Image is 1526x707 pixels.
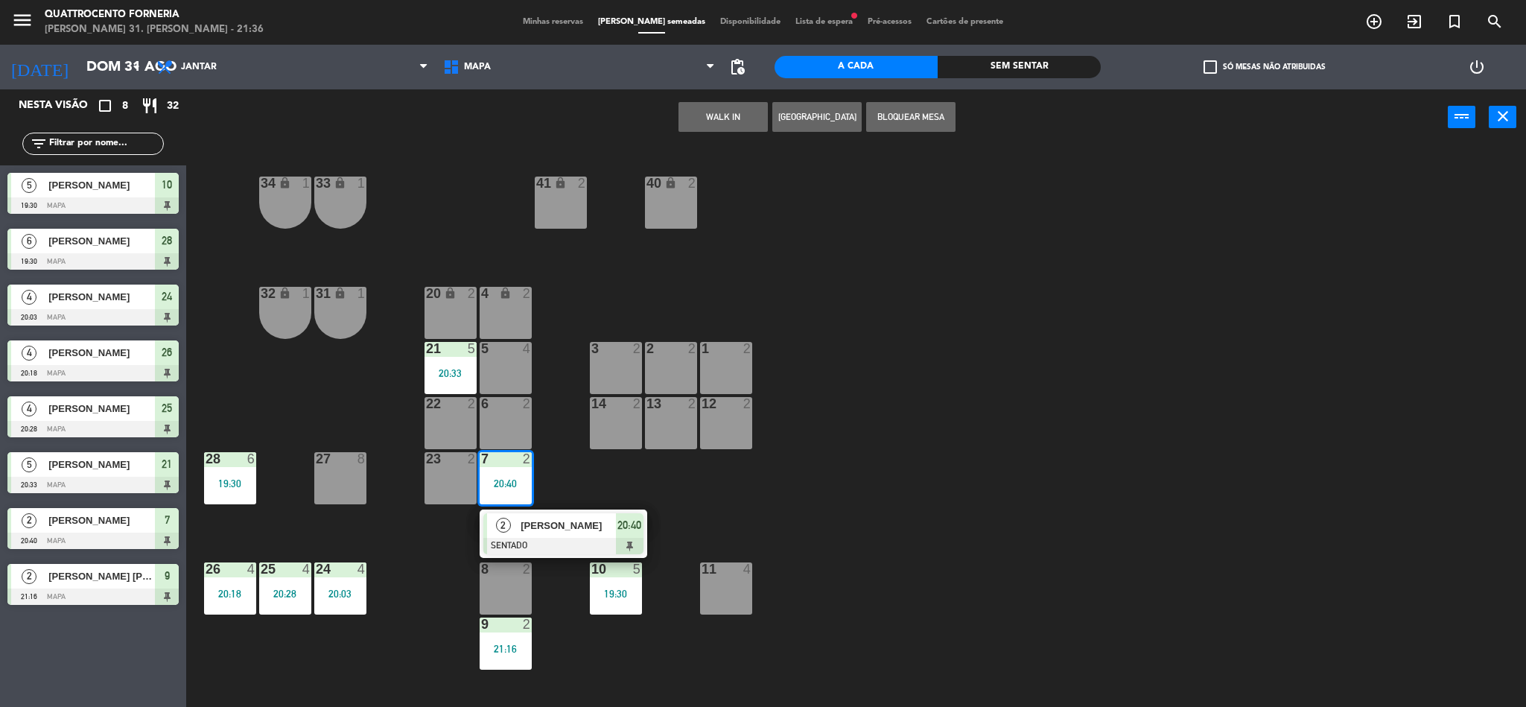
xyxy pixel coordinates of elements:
i: exit_to_app [1405,13,1423,31]
span: 4 [22,290,36,305]
span: 4 [22,346,36,361]
div: 2 [523,618,532,631]
button: close [1489,106,1516,128]
i: close [1494,107,1512,125]
button: menu [11,9,34,37]
div: 22 [426,397,427,410]
span: 32 [167,98,179,115]
div: 2 [523,452,532,466]
div: 19:30 [590,589,642,599]
span: 26 [162,343,172,361]
span: Disponibilidade [713,18,788,26]
div: 5 [468,342,477,355]
i: lock [444,287,457,299]
div: 1 [357,287,366,300]
div: 2 [578,177,587,190]
div: 1 [302,177,311,190]
div: 14 [591,397,592,410]
div: 2 [646,342,647,355]
span: Cartões de presente [919,18,1011,26]
span: 6 [22,234,36,249]
span: 2 [22,569,36,584]
span: [PERSON_NAME] [48,177,155,193]
div: 8 [357,452,366,466]
div: 3 [591,342,592,355]
span: 2 [22,513,36,528]
span: 9 [165,567,170,585]
div: 2 [468,287,477,300]
div: 4 [247,562,256,576]
span: 21 [162,455,172,473]
div: 2 [633,342,642,355]
div: 2 [468,397,477,410]
div: 1 [357,177,366,190]
i: add_circle_outline [1365,13,1383,31]
div: 5 [481,342,482,355]
div: 20:33 [425,368,477,378]
button: WALK IN [678,102,768,132]
div: [PERSON_NAME] 31. [PERSON_NAME] - 21:36 [45,22,264,37]
div: 4 [302,562,311,576]
i: power_settings_new [1468,58,1486,76]
div: 20:03 [314,589,366,599]
div: 2 [523,287,532,300]
div: Quattrocento Forneria [45,7,264,22]
span: 4 [22,402,36,416]
div: 9 [481,618,482,631]
span: 20:40 [617,516,641,534]
span: Lista de espera [788,18,860,26]
span: check_box_outline_blank [1204,60,1217,74]
span: [PERSON_NAME] [48,513,155,528]
div: 2 [688,177,697,190]
div: 2 [523,397,532,410]
div: 6 [481,397,482,410]
button: Bloquear Mesa [866,102,956,132]
div: 40 [646,177,647,190]
span: 7 [165,511,170,529]
div: 2 [688,397,697,410]
button: [GEOGRAPHIC_DATA] [772,102,862,132]
span: 24 [162,288,172,305]
div: Nesta visão [7,97,107,115]
span: [PERSON_NAME] [48,401,155,416]
i: lock [334,287,346,299]
div: 2 [743,342,752,355]
div: 10 [591,562,592,576]
div: 31 [316,287,317,300]
div: 2 [633,397,642,410]
span: 2 [496,518,511,533]
span: Pré-acessos [860,18,919,26]
i: lock [279,177,291,189]
div: 13 [646,397,647,410]
span: [PERSON_NAME] semeadas [591,18,713,26]
i: lock [664,177,677,189]
span: [PERSON_NAME] [48,289,155,305]
span: PESQUISA [1475,9,1515,34]
div: 2 [688,342,697,355]
div: 8 [481,562,482,576]
div: 20:18 [204,589,256,599]
div: 27 [316,452,317,466]
i: turned_in_not [1446,13,1463,31]
span: pending_actions [728,58,746,76]
i: lock [279,287,291,299]
div: 20 [426,287,427,300]
div: 21:16 [480,644,532,654]
span: [PERSON_NAME] [521,518,616,533]
div: 2 [468,452,477,466]
div: 33 [316,177,317,190]
button: power_input [1448,106,1475,128]
span: [PERSON_NAME] [PERSON_NAME] [48,568,155,584]
i: crop_square [96,97,114,115]
div: 1 [302,287,311,300]
div: A cada [775,56,938,78]
span: WALK IN [1394,9,1434,34]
